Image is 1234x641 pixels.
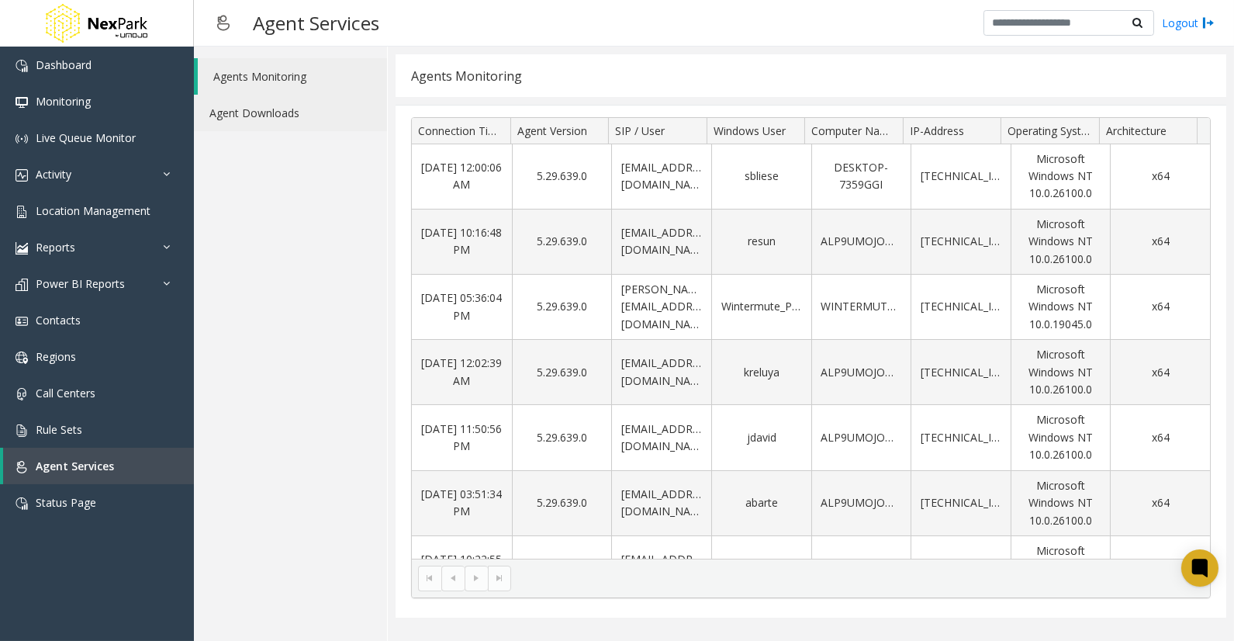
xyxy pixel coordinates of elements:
[711,275,811,340] td: Wintermute_Panda
[811,340,911,405] td: ALP9UMOJOD013
[1110,144,1210,210] td: x64
[198,58,387,95] a: Agents Monitoring
[36,57,92,72] span: Dashboard
[3,448,194,484] a: Agent Services
[16,461,28,473] img: 'icon'
[811,144,911,210] td: DESKTOP-7359GGI
[16,96,28,109] img: 'icon'
[1011,340,1111,405] td: Microsoft Windows NT 10.0.26100.0
[1008,123,1097,138] span: Operating System
[911,340,1011,405] td: [TECHNICAL_ID]
[714,123,786,138] span: Windows User
[194,95,387,131] a: Agent Downloads
[16,315,28,327] img: 'icon'
[911,210,1011,275] td: [TECHNICAL_ID]
[811,536,911,601] td: ALP9UMOJOD008
[1106,123,1167,138] span: Architecture
[615,123,665,138] span: SIP / User
[512,536,612,601] td: 5.29.639.0
[512,405,612,470] td: 5.29.639.0
[412,275,512,340] td: [DATE] 05:36:04 PM
[36,276,125,291] span: Power BI Reports
[16,133,28,145] img: 'icon'
[1011,405,1111,470] td: Microsoft Windows NT 10.0.26100.0
[36,495,96,510] span: Status Page
[512,275,612,340] td: 5.29.639.0
[16,60,28,72] img: 'icon'
[811,275,911,340] td: WINTERMUTEPANDA
[36,240,75,255] span: Reports
[512,471,612,536] td: 5.29.639.0
[512,210,612,275] td: 5.29.639.0
[811,471,911,536] td: ALP9UMOJOD007
[16,169,28,182] img: 'icon'
[412,405,512,470] td: [DATE] 11:50:56 PM
[412,210,512,275] td: [DATE] 10:16:48 PM
[1110,405,1210,470] td: x64
[711,144,811,210] td: sbliese
[1110,471,1210,536] td: x64
[512,340,612,405] td: 5.29.639.0
[36,167,71,182] span: Activity
[711,471,811,536] td: abarte
[1011,210,1111,275] td: Microsoft Windows NT 10.0.26100.0
[1110,275,1210,340] td: x64
[1011,144,1111,210] td: Microsoft Windows NT 10.0.26100.0
[1011,275,1111,340] td: Microsoft Windows NT 10.0.19045.0
[611,210,711,275] td: [EMAIL_ADDRESS][DOMAIN_NAME]
[412,340,512,405] td: [DATE] 12:02:39 AM
[1202,15,1215,31] img: logout
[811,405,911,470] td: ALP9UMOJOD012
[418,123,504,138] span: Connection Time
[711,340,811,405] td: kreluya
[36,203,150,218] span: Location Management
[811,210,911,275] td: ALP9UMOJOD011
[36,313,81,327] span: Contacts
[711,536,811,601] td: malinell
[16,388,28,400] img: 'icon'
[412,144,512,210] td: [DATE] 12:00:06 AM
[16,497,28,510] img: 'icon'
[611,275,711,340] td: [PERSON_NAME][EMAIL_ADDRESS][DOMAIN_NAME]
[16,206,28,218] img: 'icon'
[16,352,28,364] img: 'icon'
[36,94,91,109] span: Monitoring
[16,242,28,255] img: 'icon'
[1110,340,1210,405] td: x64
[711,210,811,275] td: resun
[611,471,711,536] td: [EMAIL_ADDRESS][DOMAIN_NAME]
[611,340,711,405] td: [EMAIL_ADDRESS][DOMAIN_NAME]
[1162,15,1215,31] a: Logout
[1110,536,1210,601] td: x64
[16,279,28,291] img: 'icon'
[412,118,1210,559] div: Data table
[711,405,811,470] td: jdavid
[36,130,136,145] span: Live Queue Monitor
[411,66,522,86] div: Agents Monitoring
[36,422,82,437] span: Rule Sets
[1110,210,1210,275] td: x64
[412,536,512,601] td: [DATE] 10:22:55 PM
[911,471,1011,536] td: [TECHNICAL_ID]
[36,459,114,473] span: Agent Services
[611,405,711,470] td: [EMAIL_ADDRESS][DOMAIN_NAME]
[611,144,711,210] td: [EMAIL_ADDRESS][DOMAIN_NAME]
[245,4,387,42] h3: Agent Services
[811,123,896,138] span: Computer Name
[911,275,1011,340] td: [TECHNICAL_ID]
[611,536,711,601] td: [EMAIL_ADDRESS][DOMAIN_NAME]
[512,144,612,210] td: 5.29.639.0
[1011,536,1111,601] td: Microsoft Windows NT 10.0.26100.0
[517,123,587,138] span: Agent Version
[36,349,76,364] span: Regions
[911,536,1011,601] td: [TECHNICAL_ID]
[209,4,237,42] img: pageIcon
[1011,471,1111,536] td: Microsoft Windows NT 10.0.26100.0
[36,386,95,400] span: Call Centers
[412,471,512,536] td: [DATE] 03:51:34 PM
[911,405,1011,470] td: [TECHNICAL_ID]
[910,123,964,138] span: IP-Address
[911,144,1011,210] td: [TECHNICAL_ID]
[16,424,28,437] img: 'icon'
